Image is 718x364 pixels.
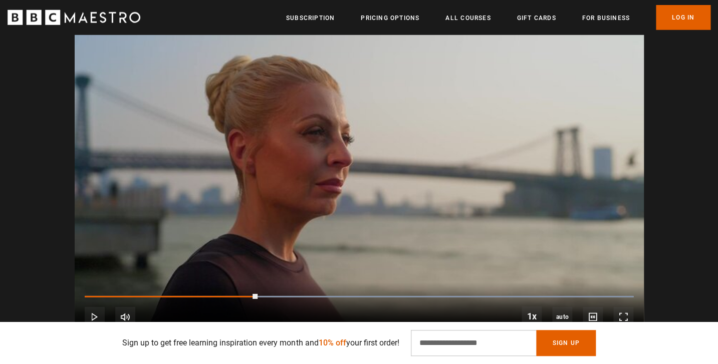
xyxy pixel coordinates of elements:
[517,13,556,23] a: Gift Cards
[286,13,335,23] a: Subscription
[85,307,105,327] button: Play
[318,338,346,347] span: 10% off
[552,307,572,327] span: auto
[656,5,710,30] a: Log In
[286,5,710,30] nav: Primary
[552,307,572,327] div: Current quality: 720p
[445,13,491,23] a: All Courses
[361,13,419,23] a: Pricing Options
[583,307,603,327] button: Captions
[536,330,595,356] button: Sign Up
[85,296,633,298] div: Progress Bar
[122,337,399,349] p: Sign up to get free learning inspiration every month and your first order!
[75,18,644,338] video-js: Video Player
[115,307,135,327] button: Mute
[613,307,633,327] button: Fullscreen
[522,306,542,326] button: Playback Rate
[8,10,140,25] svg: BBC Maestro
[582,13,629,23] a: For business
